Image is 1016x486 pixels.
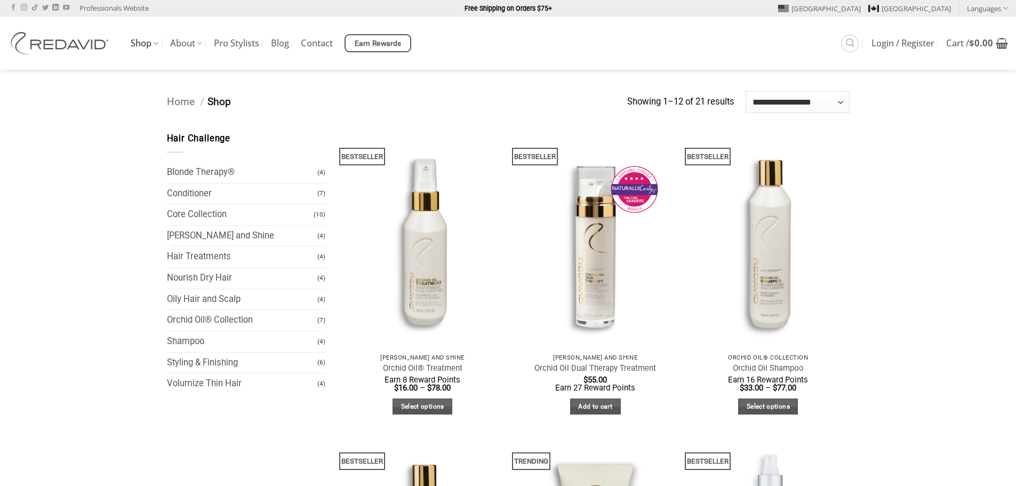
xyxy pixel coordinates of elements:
[687,132,850,348] img: REDAVID Orchid Oil Shampoo
[765,383,771,393] span: –
[427,383,431,393] span: $
[969,37,993,49] bdi: 0.00
[627,95,734,109] p: Showing 1–12 of 21 results
[773,383,796,393] bdi: 77.00
[317,290,325,309] span: (4)
[170,33,202,54] a: About
[42,4,49,12] a: Follow on Twitter
[8,32,115,54] img: REDAVID Salon Products | United States
[131,33,158,54] a: Shop
[167,353,318,373] a: Styling & Finishing
[167,226,318,246] a: [PERSON_NAME] and Shine
[167,268,318,289] a: Nourish Dry Hair
[317,163,325,182] span: (4)
[394,383,398,393] span: $
[871,34,934,53] a: Login / Register
[728,375,808,385] span: Earn 16 Reward Points
[317,375,325,393] span: (4)
[773,383,777,393] span: $
[969,37,974,49] span: $
[871,39,934,47] span: Login / Register
[355,38,402,50] span: Earn Rewards
[317,248,325,266] span: (4)
[583,375,588,385] span: $
[740,383,744,393] span: $
[514,132,677,348] img: REDAVID Orchid Oil Dual Therapy ~ Award Winning Curl Care
[167,289,318,310] a: Oily Hair and Scalp
[317,227,325,245] span: (4)
[946,39,993,47] span: Cart /
[345,34,411,52] a: Earn Rewards
[946,31,1008,55] a: View cart
[167,133,231,144] span: Hair Challenge
[317,353,325,372] span: (6)
[21,4,27,12] a: Follow on Instagram
[341,132,504,348] img: REDAVID Orchid Oil Treatment 90ml
[167,331,318,352] a: Shampoo
[10,4,17,12] a: Follow on Facebook
[214,34,259,53] a: Pro Stylists
[465,4,552,12] strong: Free Shipping on Orders $75+
[301,34,333,53] a: Contact
[167,184,318,204] a: Conditioner
[692,354,844,361] p: Orchid Oil® Collection
[167,204,314,225] a: Core Collection
[868,1,951,17] a: [GEOGRAPHIC_DATA]
[167,373,318,394] a: Volumize Thin Hair
[740,383,763,393] bdi: 33.00
[200,95,204,108] span: /
[63,4,69,12] a: Follow on YouTube
[167,310,318,331] a: Orchid Oil® Collection
[317,269,325,288] span: (4)
[167,162,318,183] a: Blonde Therapy®
[570,399,621,415] a: Add to cart: “Orchid Oil Dual Therapy Treatment”
[733,363,804,373] a: Orchid Oil Shampoo
[746,91,850,113] select: Shop order
[167,95,195,108] a: Home
[317,311,325,330] span: (7)
[738,399,798,415] a: Select options for “Orchid Oil Shampoo”
[385,375,460,385] span: Earn 8 Reward Points
[420,383,425,393] span: –
[383,363,462,373] a: Orchid Oil® Treatment
[314,205,325,224] span: (10)
[271,34,289,53] a: Blog
[394,383,418,393] bdi: 16.00
[31,4,38,12] a: Follow on TikTok
[317,332,325,351] span: (4)
[778,1,861,17] a: [GEOGRAPHIC_DATA]
[967,1,1008,16] a: Languages
[555,383,635,393] span: Earn 27 Reward Points
[393,399,452,415] a: Select options for “Orchid Oil® Treatment”
[167,94,628,110] nav: Breadcrumb
[167,246,318,267] a: Hair Treatments
[427,383,451,393] bdi: 78.00
[583,375,607,385] bdi: 55.00
[52,4,59,12] a: Follow on LinkedIn
[317,184,325,203] span: (7)
[534,363,656,373] a: Orchid Oil Dual Therapy Treatment
[347,354,499,361] p: [PERSON_NAME] and Shine
[519,354,671,361] p: [PERSON_NAME] and Shine
[841,35,859,52] a: Search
